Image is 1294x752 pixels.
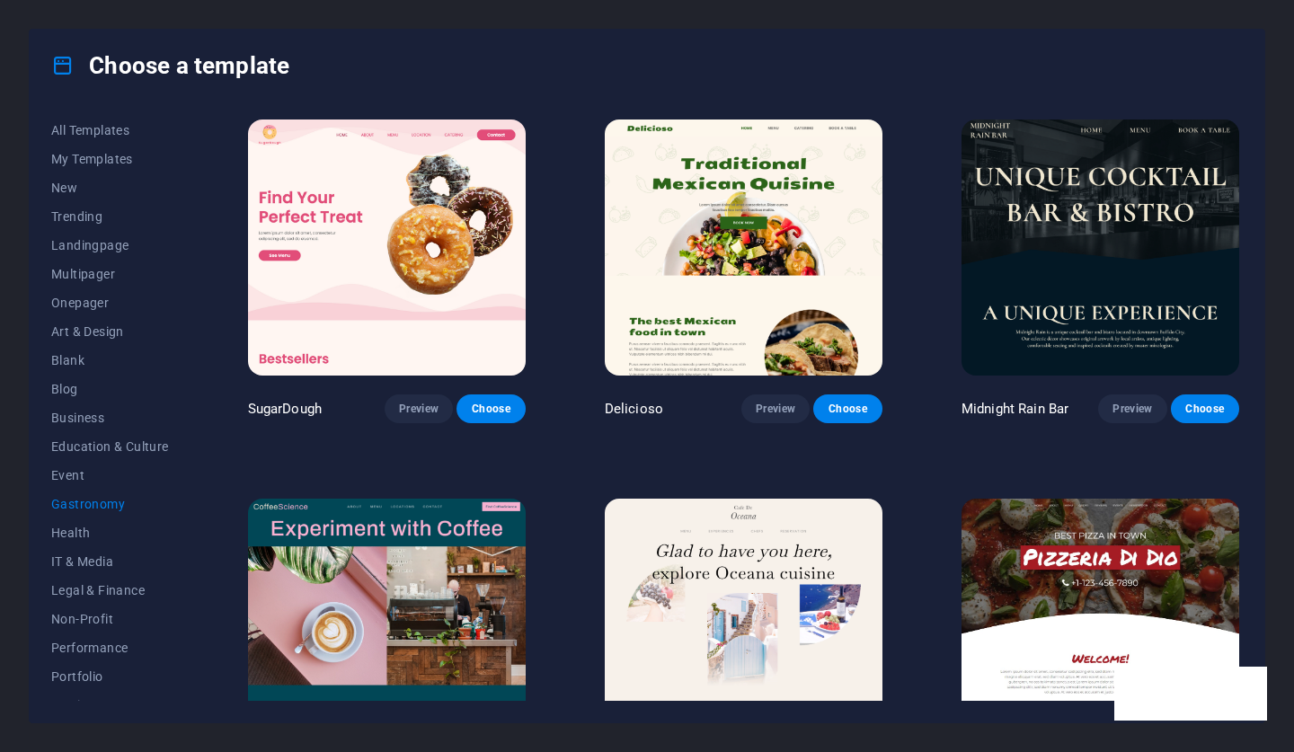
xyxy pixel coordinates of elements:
p: Delicioso [605,400,663,418]
button: Event [51,461,169,490]
button: Preview [1098,394,1166,423]
span: Landingpage [51,238,169,252]
span: Choose [828,402,867,416]
button: Non-Profit [51,605,169,633]
button: IT & Media [51,547,169,576]
button: Blog [51,375,169,403]
p: SugarDough [248,400,322,418]
button: Education & Culture [51,432,169,461]
button: Trending [51,202,169,231]
button: New [51,173,169,202]
img: SugarDough [248,119,526,376]
button: Multipager [51,260,169,288]
button: Performance [51,633,169,662]
span: Performance [51,641,169,655]
span: Preview [399,402,439,416]
button: Landingpage [51,231,169,260]
button: Preview [385,394,453,423]
span: Portfolio [51,669,169,684]
span: Health [51,526,169,540]
button: My Templates [51,145,169,173]
button: Portfolio [51,662,169,691]
span: Onepager [51,296,169,310]
button: Legal & Finance [51,576,169,605]
span: Business [51,411,169,425]
button: Choose [1171,394,1239,423]
span: Services [51,698,169,712]
span: Preview [756,402,795,416]
button: Onepager [51,288,169,317]
button: Business [51,403,169,432]
span: Trending [51,209,169,224]
span: New [51,181,169,195]
span: Non-Profit [51,612,169,626]
img: Delicioso [605,119,882,376]
span: Preview [1112,402,1152,416]
button: Services [51,691,169,720]
button: Blank [51,346,169,375]
span: IT & Media [51,554,169,569]
span: All Templates [51,123,169,137]
span: Choose [1185,402,1225,416]
button: Choose [456,394,525,423]
span: Blog [51,382,169,396]
h4: Choose a template [51,51,289,80]
button: Health [51,518,169,547]
button: Preview [741,394,810,423]
span: Legal & Finance [51,583,169,597]
button: Art & Design [51,317,169,346]
p: Midnight Rain Bar [962,400,1068,418]
span: Gastronomy [51,497,169,511]
button: Choose [813,394,882,423]
span: Choose [471,402,510,416]
span: Education & Culture [51,439,169,454]
button: Gastronomy [51,490,169,518]
span: My Templates [51,152,169,166]
img: Midnight Rain Bar [962,119,1239,376]
button: All Templates [51,116,169,145]
span: Multipager [51,267,169,281]
span: Art & Design [51,324,169,339]
span: Blank [51,353,169,367]
span: Event [51,468,169,482]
